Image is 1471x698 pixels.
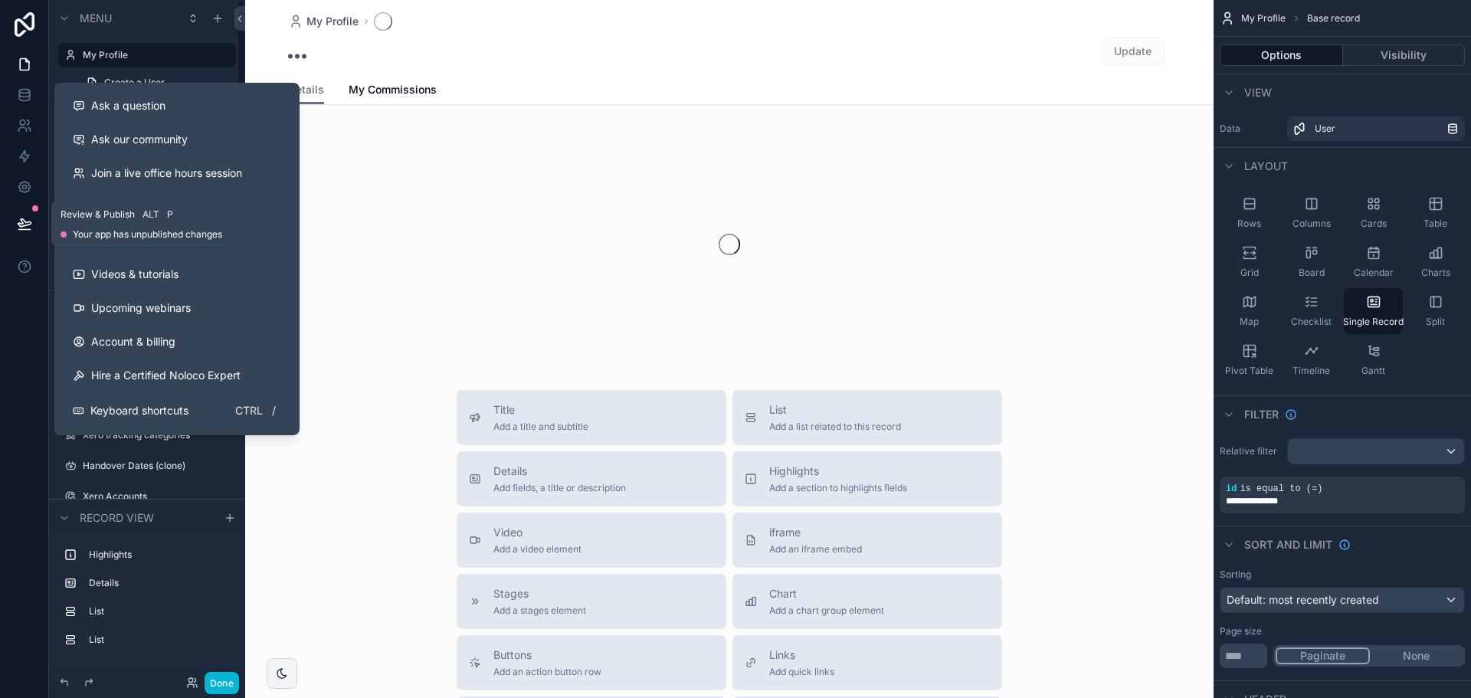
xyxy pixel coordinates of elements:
[288,14,359,29] a: My Profile
[1220,569,1251,581] label: Sorting
[306,14,359,29] span: My Profile
[1220,44,1343,66] button: Options
[1354,267,1394,279] span: Calendar
[91,300,191,316] span: Upcoming webinars
[80,510,154,526] span: Record view
[1292,365,1330,377] span: Timeline
[1276,647,1370,664] button: Paginate
[61,190,293,224] a: Support & guides
[288,82,324,97] span: Details
[1227,593,1379,606] span: Default: most recently created
[61,392,293,429] button: Keyboard shortcutsCtrl/
[1220,190,1279,236] button: Rows
[1344,239,1403,285] button: Calendar
[73,228,222,241] span: Your app has unpublished changes
[1240,316,1259,328] span: Map
[1282,190,1341,236] button: Columns
[61,89,293,123] button: Ask a question
[1361,218,1387,230] span: Cards
[1220,625,1262,637] label: Page size
[61,359,293,392] button: Hire a Certified Noloco Expert
[1282,239,1341,285] button: Board
[91,267,179,282] span: Videos & tutorials
[1287,116,1465,141] a: User
[1241,12,1286,25] span: My Profile
[1426,316,1445,328] span: Split
[91,132,188,147] span: Ask our community
[1240,267,1259,279] span: Grid
[83,490,233,503] label: Xero Accounts
[1220,587,1465,613] button: Default: most recently created
[49,536,245,667] div: scrollable content
[349,76,437,107] a: My Commissions
[91,334,175,349] span: Account & billing
[91,98,165,113] span: Ask a question
[1220,288,1279,334] button: Map
[91,165,242,181] span: Join a live office hours session
[1225,365,1273,377] span: Pivot Table
[61,291,293,325] a: Upcoming webinars
[1237,218,1261,230] span: Rows
[1220,445,1281,457] label: Relative filter
[1220,239,1279,285] button: Grid
[205,672,239,694] button: Done
[1282,288,1341,334] button: Checklist
[80,11,112,26] span: Menu
[1299,267,1325,279] span: Board
[1406,288,1465,334] button: Split
[164,208,176,221] span: P
[89,577,230,589] label: Details
[104,77,165,89] span: Create a User
[83,49,227,61] label: My Profile
[61,325,293,359] a: Account & billing
[1220,123,1281,135] label: Data
[1292,218,1331,230] span: Columns
[89,549,230,561] label: Highlights
[61,123,293,156] a: Ask our community
[1291,316,1332,328] span: Checklist
[1343,316,1404,328] span: Single Record
[89,634,230,646] label: List
[1406,190,1465,236] button: Table
[1315,123,1335,135] span: User
[77,70,236,95] a: Create a User
[1244,407,1279,422] span: Filter
[1244,537,1332,552] span: Sort And Limit
[234,401,264,420] span: Ctrl
[91,199,179,215] span: Support & guides
[1343,44,1466,66] button: Visibility
[1361,365,1385,377] span: Gantt
[1370,647,1463,664] button: None
[1406,239,1465,285] button: Charts
[83,460,233,472] label: Handover Dates (clone)
[1220,337,1279,383] button: Pivot Table
[267,405,280,417] span: /
[1226,483,1237,494] span: id
[1344,190,1403,236] button: Cards
[1282,337,1341,383] button: Timeline
[89,605,230,618] label: List
[1423,218,1447,230] span: Table
[1244,85,1272,100] span: View
[61,208,135,221] span: Review & Publish
[1240,483,1322,494] span: is equal to (=)
[90,403,188,418] span: Keyboard shortcuts
[1421,267,1450,279] span: Charts
[83,429,233,441] label: Xero tracking categories
[143,208,159,221] span: Alt
[349,82,437,97] span: My Commissions
[288,76,324,105] a: Details
[1344,337,1403,383] button: Gantt
[61,156,293,190] a: Join a live office hours session
[1307,12,1360,25] span: Base record
[91,368,241,383] span: Hire a Certified Noloco Expert
[61,257,293,291] a: Videos & tutorials
[1244,159,1288,174] span: Layout
[1344,288,1403,334] button: Single Record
